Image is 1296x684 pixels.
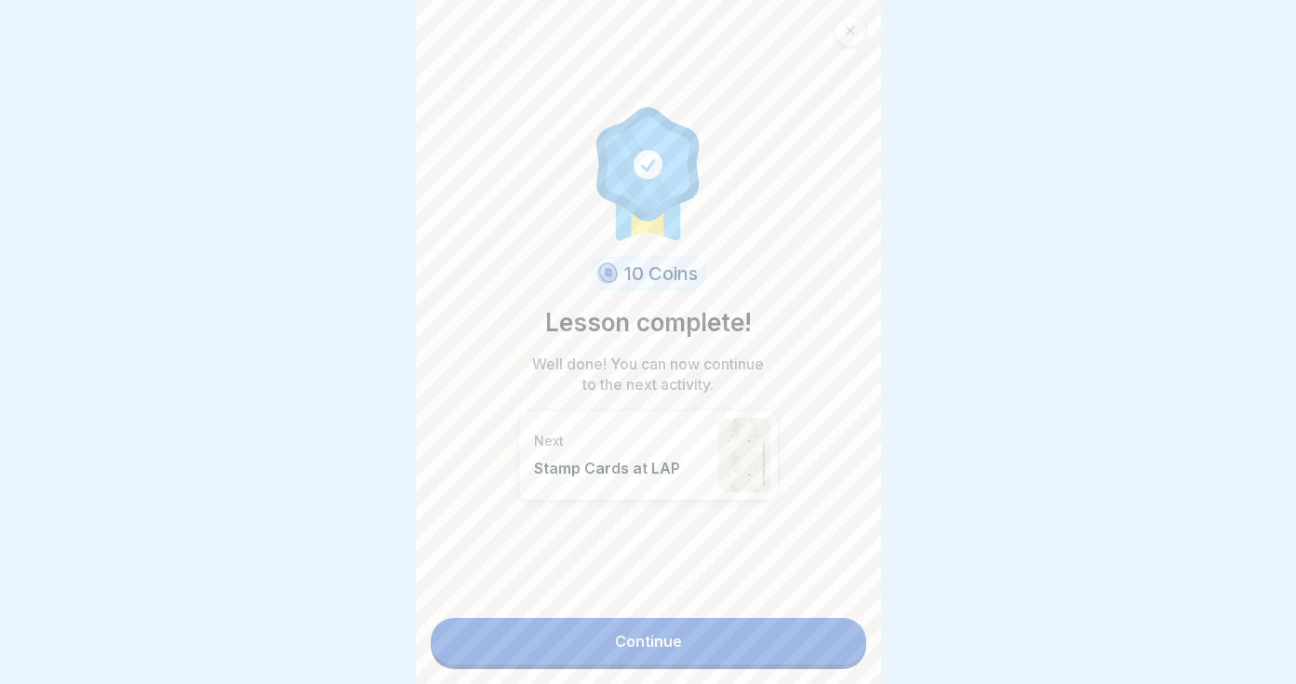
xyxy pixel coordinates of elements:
[431,618,866,664] a: Continue
[534,433,709,449] p: Next
[591,257,706,290] div: 10 Coins
[586,102,711,242] img: completion.svg
[528,354,769,395] p: Well done! You can now continue to the next activity.
[594,260,621,288] img: coin.svg
[545,305,752,341] p: Lesson complete!
[534,459,709,477] p: Stamp Cards at LAP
